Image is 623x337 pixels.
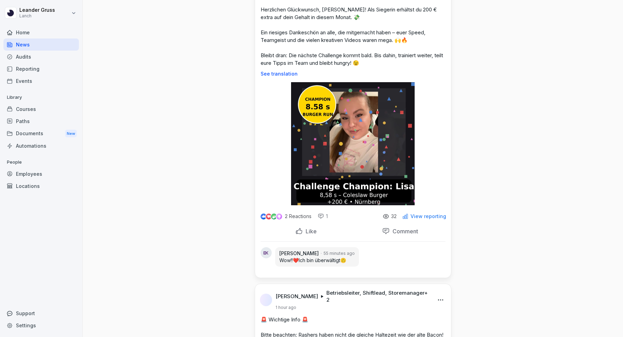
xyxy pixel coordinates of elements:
[260,294,272,306] img: l5aexj2uen8fva72jjw1hczl.png
[390,228,418,235] p: Comment
[3,103,79,115] a: Courses
[3,63,79,75] a: Reporting
[271,214,277,219] img: celebrate
[3,127,79,140] a: DocumentsNew
[3,38,79,51] a: News
[324,250,355,257] p: 55 minutes ago
[19,7,55,13] p: Leander Gruss
[279,257,355,264] p: Wow!!❤️Ich bin überwältigt🙃
[266,214,271,219] img: love
[276,305,296,310] p: 1 hour ago
[279,250,319,257] p: [PERSON_NAME]
[410,214,446,219] p: View reporting
[318,213,328,220] div: 1
[326,290,428,303] p: Betriebsleiter, Shiftlead, Storemanager + 2
[3,140,79,152] a: Automations
[3,180,79,192] a: Locations
[3,51,79,63] a: Audits
[3,127,79,140] div: Documents
[261,214,266,219] img: like
[303,228,317,235] p: Like
[261,71,445,77] p: See translation
[3,157,79,168] p: People
[3,307,79,319] div: Support
[3,92,79,103] p: Library
[3,75,79,87] a: Events
[261,247,272,258] div: EK
[3,319,79,331] a: Settings
[276,293,318,300] p: [PERSON_NAME]
[391,214,397,219] p: 32
[19,14,55,18] p: Lanch
[3,115,79,127] a: Paths
[276,213,282,219] img: inspiring
[285,214,311,219] p: 2 Reactions
[3,26,79,38] a: Home
[291,82,415,205] img: tfg2d9g47d4082rklosffqn6.png
[65,130,77,138] div: New
[3,168,79,180] a: Employees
